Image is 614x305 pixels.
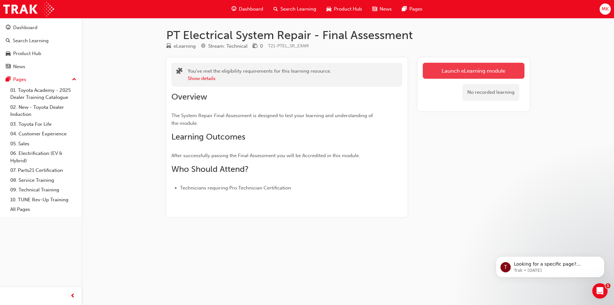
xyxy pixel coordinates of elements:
[171,153,360,158] span: After successfully passing the Final Assessment you will be Accredited in this module.
[3,35,79,47] a: Search Learning
[3,61,79,73] a: News
[280,5,316,13] span: Search Learning
[253,42,263,50] div: Price
[232,5,236,13] span: guage-icon
[6,64,11,70] span: news-icon
[8,195,79,205] a: 10. TUNE Rev-Up Training
[367,3,397,16] a: news-iconNews
[462,84,519,101] div: No recorded learning
[239,5,263,13] span: Dashboard
[6,77,11,83] span: pages-icon
[180,185,291,191] span: Technicians requiring Pro Technician Certification
[13,76,26,83] div: Pages
[423,63,524,79] a: Launch eLearning module
[8,148,79,165] a: 06. Electrification (EV & Hybrid)
[174,43,196,50] div: eLearning
[3,22,79,34] a: Dashboard
[600,4,611,15] button: MK
[321,3,367,16] a: car-iconProduct Hub
[8,129,79,139] a: 04. Customer Experience
[8,85,79,102] a: 01. Toyota Academy - 2025 Dealer Training Catalogue
[166,28,530,42] h1: PT Electrical System Repair - Final Assessment
[188,68,331,82] div: You've met the eligibility requirements for this learning resource.
[201,42,248,50] div: Stream
[273,5,278,13] span: search-icon
[13,24,37,31] div: Dashboard
[3,74,79,85] button: Pages
[592,283,608,299] iframe: Intercom live chat
[166,42,196,50] div: Type
[6,38,10,44] span: search-icon
[70,292,75,300] span: prev-icon
[605,283,610,288] span: 1
[13,37,49,44] div: Search Learning
[8,139,79,149] a: 05. Sales
[6,51,11,57] span: car-icon
[201,44,206,49] span: target-icon
[171,164,248,174] span: Who Should Attend?
[13,50,41,57] div: Product Hub
[334,5,362,13] span: Product Hub
[8,165,79,175] a: 07. Parts21 Certification
[8,119,79,129] a: 03. Toyota For Life
[3,20,79,74] button: DashboardSearch LearningProduct HubNews
[176,68,183,76] span: puzzle-icon
[171,113,374,126] span: The System Repair Final Assessment is designed to test your learning and understanding of the mod...
[486,243,614,288] iframe: Intercom notifications message
[260,43,263,50] div: 0
[72,76,76,84] span: up-icon
[409,5,422,13] span: Pages
[327,5,331,13] span: car-icon
[171,132,245,142] span: Learning Outcomes
[3,2,54,16] img: Trak
[188,75,216,82] button: Show details
[372,5,377,13] span: news-icon
[226,3,268,16] a: guage-iconDashboard
[3,48,79,60] a: Product Hub
[166,44,171,49] span: learningResourceType_ELEARNING-icon
[208,43,248,50] div: Stream: Technical
[8,205,79,214] a: All Pages
[171,92,207,102] span: Overview
[8,175,79,185] a: 08. Service Training
[402,5,407,13] span: pages-icon
[268,3,321,16] a: search-iconSearch Learning
[8,102,79,119] a: 02. New - Toyota Dealer Induction
[253,44,257,49] span: money-icon
[397,3,428,16] a: pages-iconPages
[602,5,609,13] span: MK
[380,5,392,13] span: News
[6,25,11,31] span: guage-icon
[13,63,25,70] div: News
[268,43,309,49] span: Learning resource code
[8,185,79,195] a: 09. Technical Training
